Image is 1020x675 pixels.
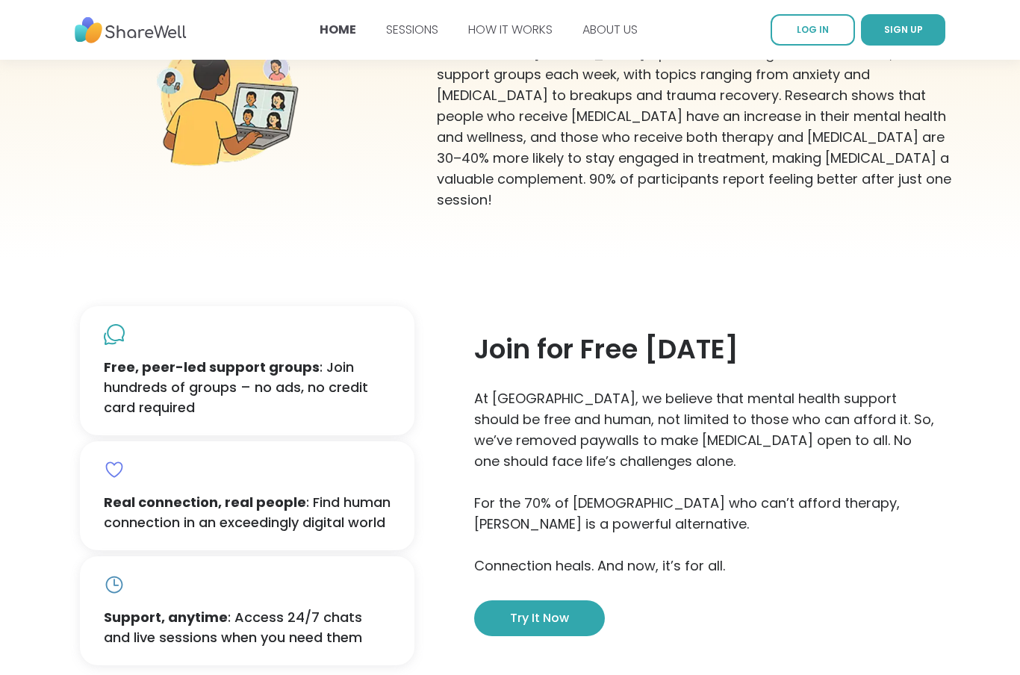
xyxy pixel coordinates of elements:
b: Real connection, real people [104,493,306,511]
p: : Join hundreds of groups – no ads, no credit card required [104,357,391,417]
span: LOG IN [797,23,829,36]
p: : Find human connection in an exceedingly digital world [104,492,391,532]
b: Free, peer-led support groups [104,358,320,376]
a: HOME [320,21,356,38]
button: Try it now [474,600,605,636]
img: ShareWell Nav Logo [75,10,187,51]
p: At [GEOGRAPHIC_DATA], we believe that mental health support should be free and human, not limited... [474,388,940,576]
img: Why ShareWell Works [157,28,306,172]
h2: Join for Free [DATE] [474,335,940,364]
p: : Access 24/7 chats and live sessions when you need them [104,607,391,647]
a: SESSIONS [386,21,438,38]
h3: ShareWell is a [MEDICAL_DATA] platform offering hundreds of free, live online support groups each... [437,43,964,211]
a: ABOUT US [582,21,638,38]
button: SIGN UP [861,14,945,46]
span: SIGN UP [884,23,923,36]
span: Try it now [510,609,569,627]
a: LOG IN [771,14,855,46]
a: [1] [645,47,655,62]
a: HOW IT WORKS [468,21,553,38]
b: Support, anytime [104,608,228,626]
